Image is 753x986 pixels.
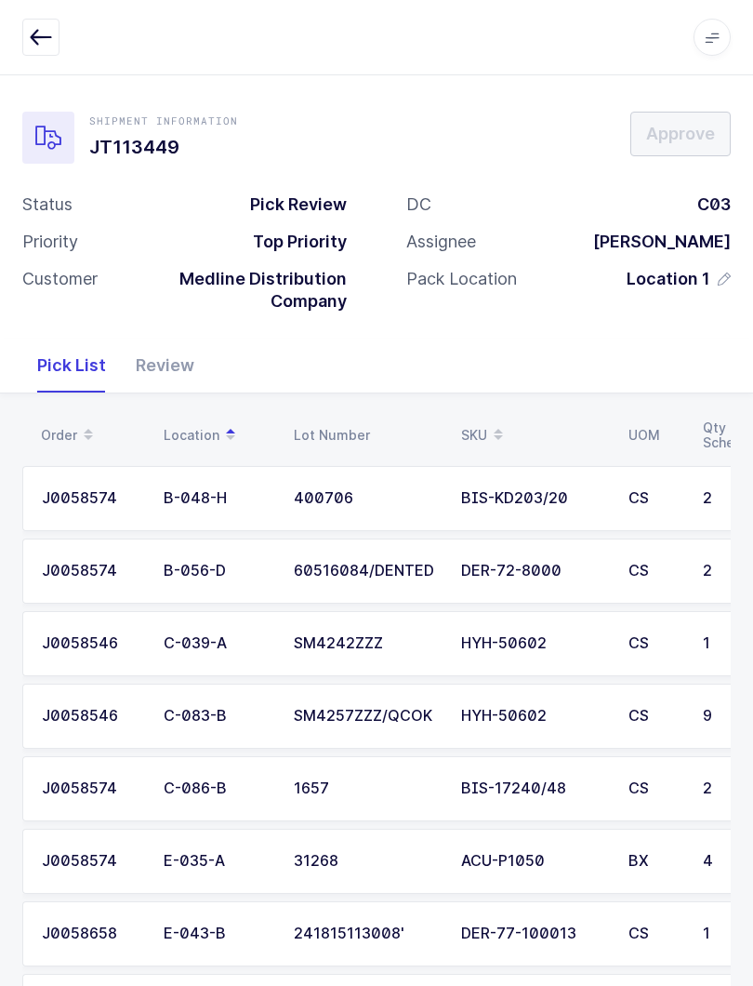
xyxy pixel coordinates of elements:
[238,231,347,253] div: Top Priority
[628,926,680,942] div: CS
[42,926,141,942] div: J0058658
[164,780,271,797] div: C-086-B
[461,490,606,507] div: BIS-KD203/20
[42,563,141,580] div: J0058574
[22,193,73,216] div: Status
[294,563,439,580] div: 60516084/DENTED
[406,231,476,253] div: Assignee
[628,490,680,507] div: CS
[294,926,439,942] div: 241815113008'
[42,635,141,652] div: J0058546
[461,635,606,652] div: HYH-50602
[22,231,78,253] div: Priority
[294,708,439,725] div: SM4257ZZZ/QCOK
[461,780,606,797] div: BIS-17240/48
[121,339,209,393] div: Review
[697,194,731,214] span: C03
[630,112,731,156] button: Approve
[461,853,606,870] div: ACU-P1050
[406,193,431,216] div: DC
[628,853,680,870] div: BX
[42,853,141,870] div: J0058574
[294,853,439,870] div: 31268
[294,635,439,652] div: SM4242ZZZ
[22,339,121,393] div: Pick List
[646,122,715,145] span: Approve
[578,231,731,253] div: [PERSON_NAME]
[628,563,680,580] div: CS
[294,428,439,443] div: Lot Number
[628,635,680,652] div: CS
[461,708,606,725] div: HYH-50602
[294,780,439,797] div: 1657
[164,853,271,870] div: E-035-A
[294,490,439,507] div: 400706
[22,268,98,313] div: Customer
[164,490,271,507] div: B-048-H
[164,563,271,580] div: B-056-D
[98,268,347,313] div: Medline Distribution Company
[89,113,238,128] div: Shipment Information
[628,428,680,443] div: UOM
[42,780,141,797] div: J0058574
[42,708,141,725] div: J0058546
[628,708,680,725] div: CS
[627,268,731,290] button: Location 1
[461,926,606,942] div: DER-77-100013
[164,420,271,451] div: Location
[461,563,606,580] div: DER-72-8000
[627,268,710,290] span: Location 1
[164,708,271,725] div: C-083-B
[41,420,141,451] div: Order
[235,193,347,216] div: Pick Review
[164,635,271,652] div: C-039-A
[42,490,141,507] div: J0058574
[628,780,680,797] div: CS
[89,132,238,162] h1: JT113449
[164,926,271,942] div: E-043-B
[406,268,517,290] div: Pack Location
[461,420,606,451] div: SKU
